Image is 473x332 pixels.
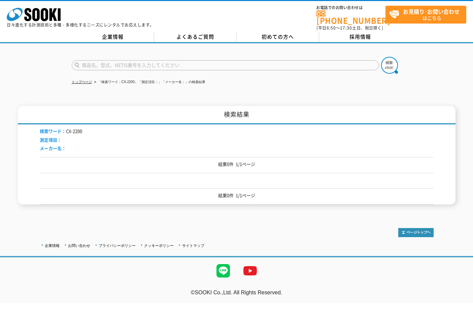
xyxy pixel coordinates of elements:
input: 商品名、型式、NETIS番号を入力してください [72,60,379,70]
li: 「検索ワード：CX-2200」「測定項目：」「メーカー名：」の検索結果 [93,79,205,86]
span: (平日 ～ 土日、祝日除く) [316,25,383,31]
span: 初めての方へ [262,33,294,40]
a: クッキーポリシー [144,244,174,248]
strong: お見積り･お問い合わせ [403,7,460,15]
a: プライバシーポリシー [99,244,136,248]
img: btn_search.png [381,57,398,74]
a: テストMail [447,296,473,302]
a: お問い合わせ [68,244,90,248]
a: 企業情報 [45,244,60,248]
p: 結果0件 1/1ページ [40,192,434,199]
span: 測定項目： [40,137,62,143]
img: LINE [210,257,237,284]
a: [PHONE_NUMBER] [316,10,385,24]
span: はこちら [389,6,466,23]
img: トップページへ [398,228,434,237]
span: お電話でのお問い合わせは [316,6,385,10]
p: 結果0件 1/1ページ [40,161,434,168]
a: よくあるご質問 [154,32,237,42]
a: お見積り･お問い合わせはこちら [385,6,466,24]
a: 採用情報 [319,32,402,42]
a: 企業情報 [72,32,154,42]
li: CX-2200 [40,128,82,135]
a: トップページ [72,80,92,84]
span: メーカー名： [40,145,66,151]
h1: 検索結果 [18,106,455,124]
a: 初めての方へ [237,32,319,42]
span: 8:50 [327,25,336,31]
a: サイトマップ [182,244,204,248]
span: 検索ワード： [40,128,66,134]
p: 日々進化する計測技術と多種・多様化するニーズにレンタルでお応えします。 [7,23,154,27]
span: 17:30 [340,25,352,31]
img: YouTube [237,257,264,284]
